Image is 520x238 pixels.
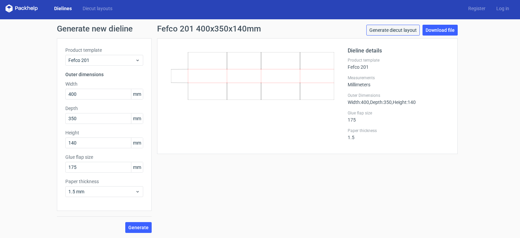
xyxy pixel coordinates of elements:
[49,5,77,12] a: Dielines
[348,75,449,87] div: Millimeters
[77,5,118,12] a: Diecut layouts
[463,5,491,12] a: Register
[422,25,458,36] a: Download file
[348,93,449,98] label: Outer Dimensions
[131,89,143,99] span: mm
[348,110,449,116] label: Glue flap size
[65,47,143,53] label: Product template
[131,113,143,124] span: mm
[65,154,143,160] label: Glue flap size
[348,128,449,133] label: Paper thickness
[65,178,143,185] label: Paper thickness
[128,225,149,230] span: Generate
[348,100,369,105] span: Width : 400
[57,25,463,33] h1: Generate new dieline
[369,100,392,105] span: , Depth : 350
[131,162,143,172] span: mm
[348,128,449,140] div: 1.5
[65,81,143,87] label: Width
[348,110,449,123] div: 175
[125,222,152,233] button: Generate
[348,58,449,70] div: Fefco 201
[491,5,515,12] a: Log in
[131,138,143,148] span: mm
[157,25,261,33] h1: Fefco 201 400x350x140mm
[65,105,143,112] label: Depth
[68,188,135,195] span: 1.5 mm
[348,58,449,63] label: Product template
[65,71,143,78] h3: Outer dimensions
[65,129,143,136] label: Height
[366,25,420,36] a: Generate diecut layout
[68,57,135,64] span: Fefco 201
[348,75,449,81] label: Measurements
[392,100,416,105] span: , Height : 140
[348,47,449,55] h2: Dieline details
